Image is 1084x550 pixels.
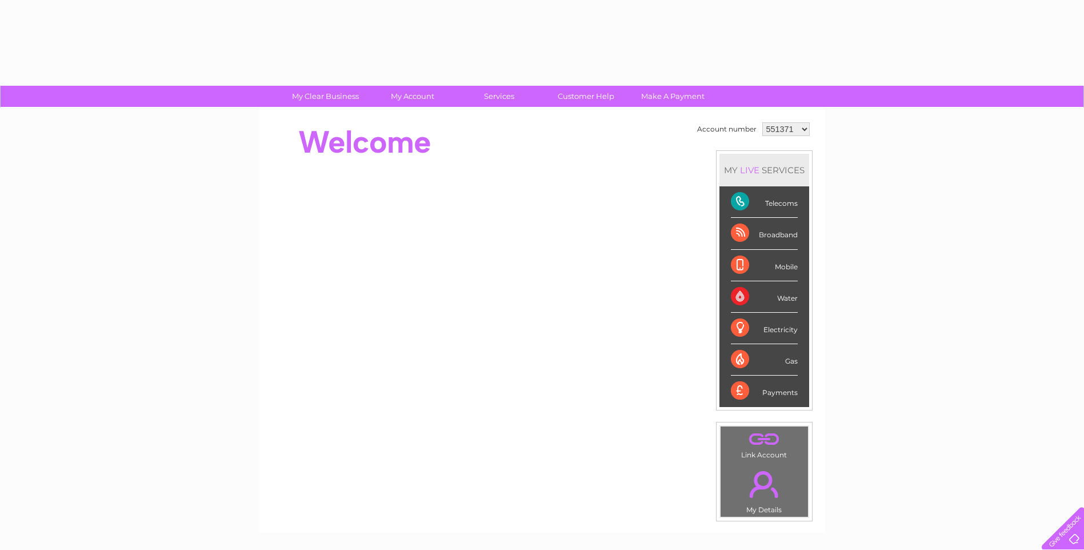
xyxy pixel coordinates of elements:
div: Payments [731,376,798,406]
td: Account number [694,119,759,139]
a: Make A Payment [626,86,720,107]
div: Gas [731,344,798,376]
div: Electricity [731,313,798,344]
a: Services [452,86,546,107]
div: Water [731,281,798,313]
div: MY SERVICES [719,154,809,186]
td: Link Account [720,426,809,462]
a: . [723,464,805,504]
td: My Details [720,461,809,517]
div: Broadband [731,218,798,249]
div: LIVE [738,165,762,176]
div: Telecoms [731,186,798,218]
a: My Clear Business [278,86,373,107]
a: My Account [365,86,459,107]
a: Customer Help [539,86,633,107]
a: . [723,429,805,449]
div: Mobile [731,250,798,281]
